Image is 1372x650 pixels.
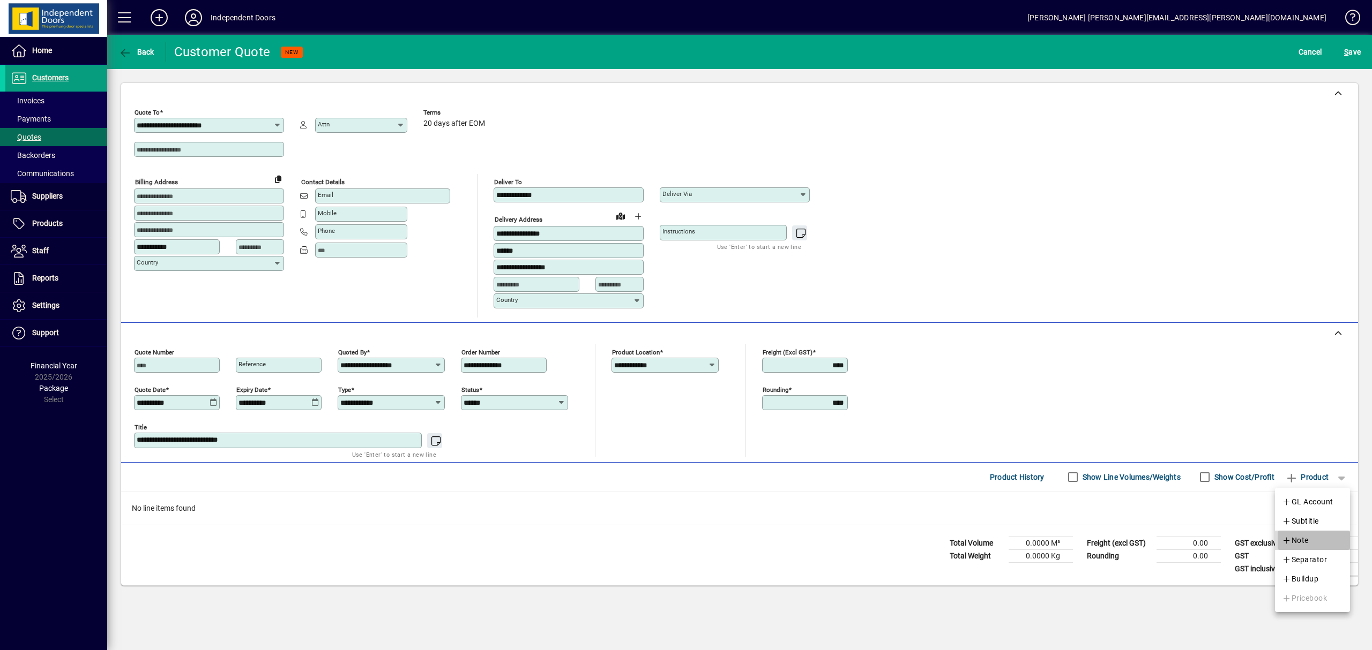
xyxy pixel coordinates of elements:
[1282,553,1327,566] span: Separator
[1282,572,1318,585] span: Buildup
[1275,531,1350,550] button: Note
[1282,495,1333,508] span: GL Account
[1275,569,1350,588] button: Buildup
[1275,492,1350,511] button: GL Account
[1275,550,1350,569] button: Separator
[1282,592,1327,604] span: Pricebook
[1275,588,1350,608] button: Pricebook
[1282,515,1319,527] span: Subtitle
[1282,534,1309,547] span: Note
[1275,511,1350,531] button: Subtitle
